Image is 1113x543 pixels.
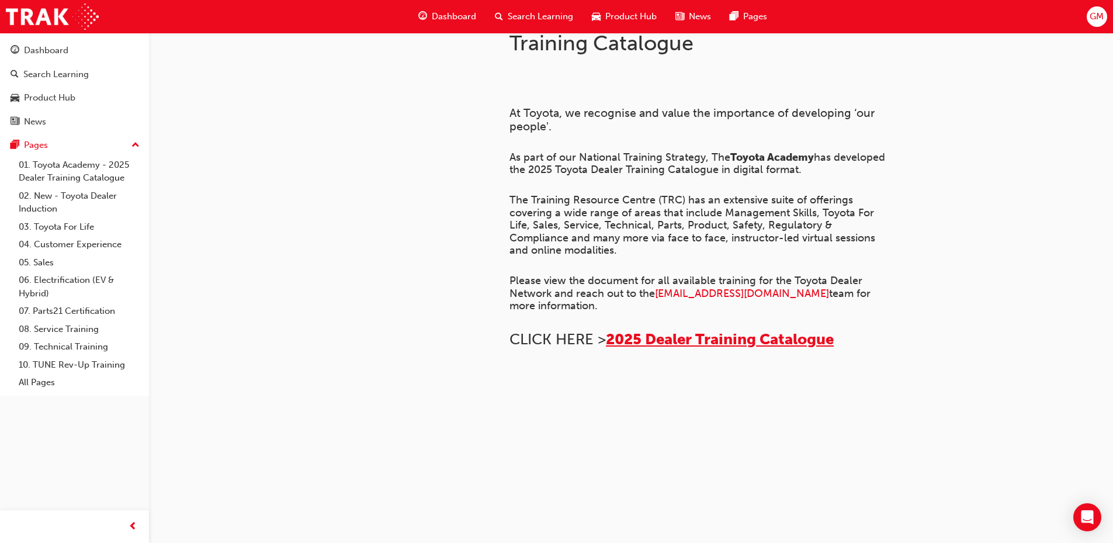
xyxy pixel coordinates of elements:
[5,40,144,61] a: Dashboard
[730,9,738,24] span: pages-icon
[432,10,476,23] span: Dashboard
[11,117,19,127] span: news-icon
[14,236,144,254] a: 04. Customer Experience
[509,151,730,164] span: As part of our National Training Strategy, The
[655,287,829,300] a: [EMAIL_ADDRESS][DOMAIN_NAME]
[14,271,144,302] a: 06. Electrification (EV & Hybrid)
[689,10,711,23] span: News
[24,115,46,129] div: News
[14,373,144,392] a: All Pages
[720,5,776,29] a: pages-iconPages
[11,93,19,103] span: car-icon
[509,274,865,300] span: Please view the document for all available training for the Toyota Dealer Network and reach out t...
[592,9,601,24] span: car-icon
[1073,503,1101,531] div: Open Intercom Messenger
[666,5,720,29] a: news-iconNews
[5,134,144,156] button: Pages
[14,187,144,218] a: 02. New - Toyota Dealer Induction
[509,106,878,133] span: At Toyota, we recognise and value the importance of developing ‘our people'.
[129,520,137,534] span: prev-icon
[743,10,767,23] span: Pages
[509,151,888,177] span: has developed the 2025 Toyota Dealer Training Catalogue in digital format.
[6,4,99,30] img: Trak
[486,5,582,29] a: search-iconSearch Learning
[509,193,878,257] span: The Training Resource Centre (TRC) has an extensive suite of offerings covering a wide range of a...
[14,320,144,338] a: 08. Service Training
[1090,10,1104,23] span: GM
[14,254,144,272] a: 05. Sales
[495,9,503,24] span: search-icon
[5,64,144,85] a: Search Learning
[5,37,144,134] button: DashboardSearch LearningProduct HubNews
[14,338,144,356] a: 09. Technical Training
[14,356,144,374] a: 10. TUNE Rev-Up Training
[730,151,814,164] span: Toyota Academy
[605,10,657,23] span: Product Hub
[582,5,666,29] a: car-iconProduct Hub
[11,140,19,151] span: pages-icon
[606,330,834,348] a: 2025 Dealer Training Catalogue
[23,68,89,81] div: Search Learning
[409,5,486,29] a: guage-iconDashboard
[11,46,19,56] span: guage-icon
[14,156,144,187] a: 01. Toyota Academy - 2025 Dealer Training Catalogue
[24,44,68,57] div: Dashboard
[508,10,573,23] span: Search Learning
[1087,6,1107,27] button: GM
[131,138,140,153] span: up-icon
[509,287,873,313] span: team for more information.
[11,70,19,80] span: search-icon
[418,9,427,24] span: guage-icon
[675,9,684,24] span: news-icon
[14,218,144,236] a: 03. Toyota For Life
[24,139,48,152] div: Pages
[14,302,144,320] a: 07. Parts21 Certification
[509,330,606,348] span: CLICK HERE >
[24,91,75,105] div: Product Hub
[5,87,144,109] a: Product Hub
[5,111,144,133] a: News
